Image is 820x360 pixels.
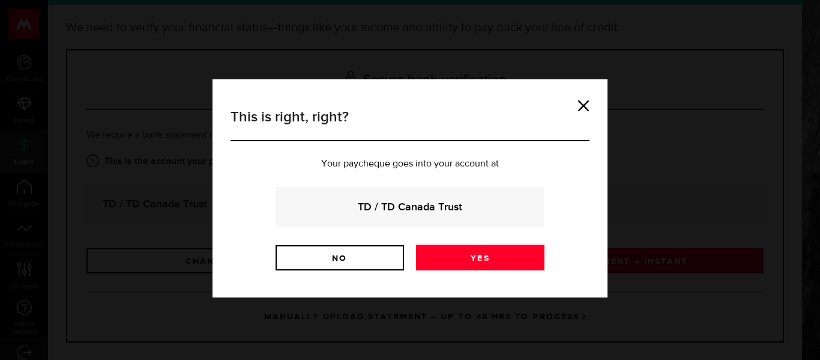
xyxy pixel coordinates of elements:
[231,159,589,169] p: Your paycheque goes into your account at
[276,245,404,270] a: No
[10,5,46,41] button: Open LiveChat chat widget
[416,245,544,270] a: Yes
[231,106,589,141] h3: This is right, right?
[292,199,528,215] strong: TD / TD Canada Trust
